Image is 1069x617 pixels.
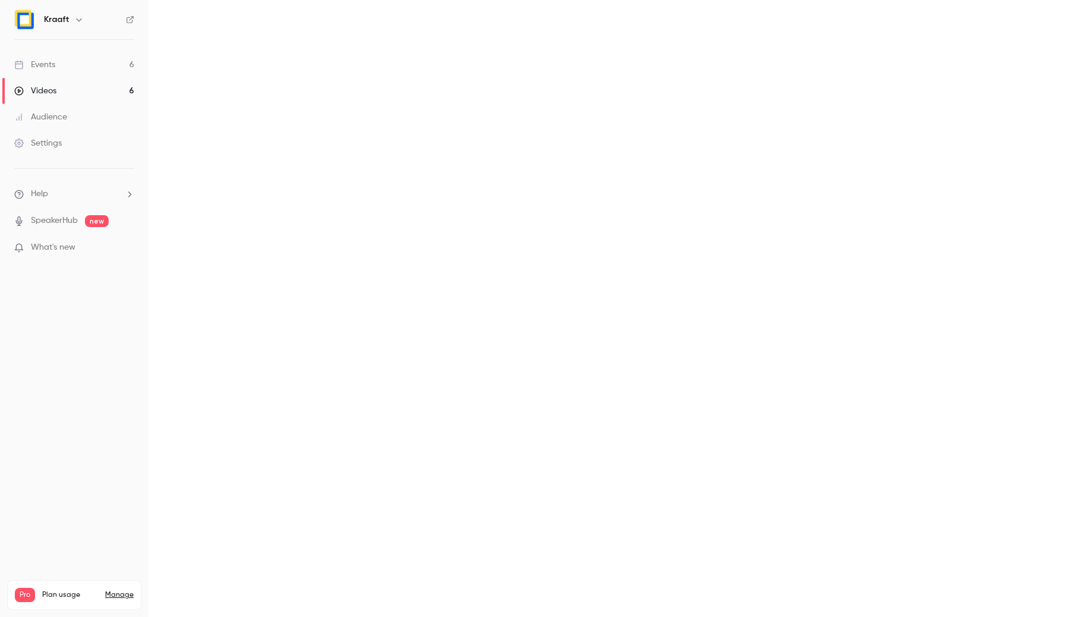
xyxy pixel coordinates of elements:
[42,590,98,600] span: Plan usage
[14,85,56,97] div: Videos
[15,588,35,602] span: Pro
[31,215,78,227] a: SpeakerHub
[15,10,34,29] img: Kraaft
[44,14,69,26] h6: Kraaft
[120,243,134,253] iframe: Noticeable Trigger
[14,137,62,149] div: Settings
[85,215,109,227] span: new
[31,188,48,200] span: Help
[105,590,134,600] a: Manage
[31,241,75,254] span: What's new
[14,111,67,123] div: Audience
[14,188,134,200] li: help-dropdown-opener
[14,59,55,71] div: Events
